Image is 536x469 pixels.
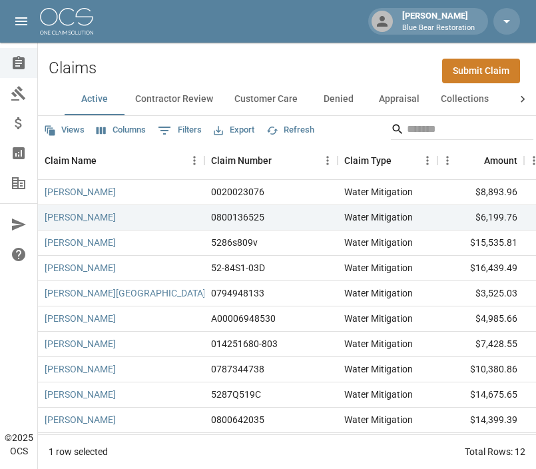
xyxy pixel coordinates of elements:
[45,312,116,325] a: [PERSON_NAME]
[65,83,125,115] button: Active
[211,211,264,224] div: 0800136525
[125,83,224,115] button: Contractor Review
[65,83,509,115] div: dynamic tabs
[437,281,524,306] div: $3,525.03
[211,185,264,199] div: 0020023076
[437,142,524,179] div: Amount
[45,388,116,401] a: [PERSON_NAME]
[368,83,430,115] button: Appraisal
[442,59,520,83] a: Submit Claim
[392,151,410,170] button: Sort
[465,151,484,170] button: Sort
[344,185,413,199] div: Water Mitigation
[344,362,413,376] div: Water Mitigation
[391,119,533,143] div: Search
[437,408,524,433] div: $14,399.39
[211,337,278,350] div: 014251680-803
[45,362,116,376] a: [PERSON_NAME]
[437,180,524,205] div: $8,893.96
[45,236,116,249] a: [PERSON_NAME]
[263,120,318,141] button: Refresh
[211,261,265,274] div: 52-84S1-03D
[344,236,413,249] div: Water Mitigation
[8,8,35,35] button: open drawer
[154,120,205,141] button: Show filters
[5,431,33,458] div: © 2025 OCS
[45,286,206,300] a: [PERSON_NAME][GEOGRAPHIC_DATA]
[437,231,524,256] div: $15,535.81
[308,83,368,115] button: Denied
[45,142,97,179] div: Claim Name
[211,312,276,325] div: A00006948530
[417,151,437,171] button: Menu
[184,151,204,171] button: Menu
[344,337,413,350] div: Water Mitigation
[45,211,116,224] a: [PERSON_NAME]
[344,286,413,300] div: Water Mitigation
[45,337,116,350] a: [PERSON_NAME]
[437,205,524,231] div: $6,199.76
[211,142,272,179] div: Claim Number
[484,142,517,179] div: Amount
[344,142,392,179] div: Claim Type
[437,332,524,357] div: $7,428.55
[49,445,108,458] div: 1 row selected
[45,261,116,274] a: [PERSON_NAME]
[344,312,413,325] div: Water Mitigation
[211,388,261,401] div: 5287Q519C
[344,261,413,274] div: Water Mitigation
[38,142,204,179] div: Claim Name
[437,433,524,458] div: $5,632.46
[437,151,457,171] button: Menu
[465,445,525,458] div: Total Rows: 12
[211,286,264,300] div: 0794948133
[210,120,258,141] button: Export
[402,23,475,34] p: Blue Bear Restoration
[211,236,258,249] div: 5286s809v
[437,357,524,382] div: $10,380.86
[318,151,338,171] button: Menu
[344,388,413,401] div: Water Mitigation
[41,120,88,141] button: Views
[211,362,264,376] div: 0787344738
[338,142,437,179] div: Claim Type
[97,151,115,170] button: Sort
[437,256,524,281] div: $16,439.49
[437,306,524,332] div: $4,985.66
[344,211,413,224] div: Water Mitigation
[204,142,338,179] div: Claim Number
[45,185,116,199] a: [PERSON_NAME]
[437,382,524,408] div: $14,675.65
[45,413,116,426] a: [PERSON_NAME]
[93,120,149,141] button: Select columns
[397,9,480,33] div: [PERSON_NAME]
[272,151,290,170] button: Sort
[49,59,97,78] h2: Claims
[40,8,93,35] img: ocs-logo-white-transparent.png
[224,83,308,115] button: Customer Care
[430,83,499,115] button: Collections
[344,413,413,426] div: Water Mitigation
[211,413,264,426] div: 0800642035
